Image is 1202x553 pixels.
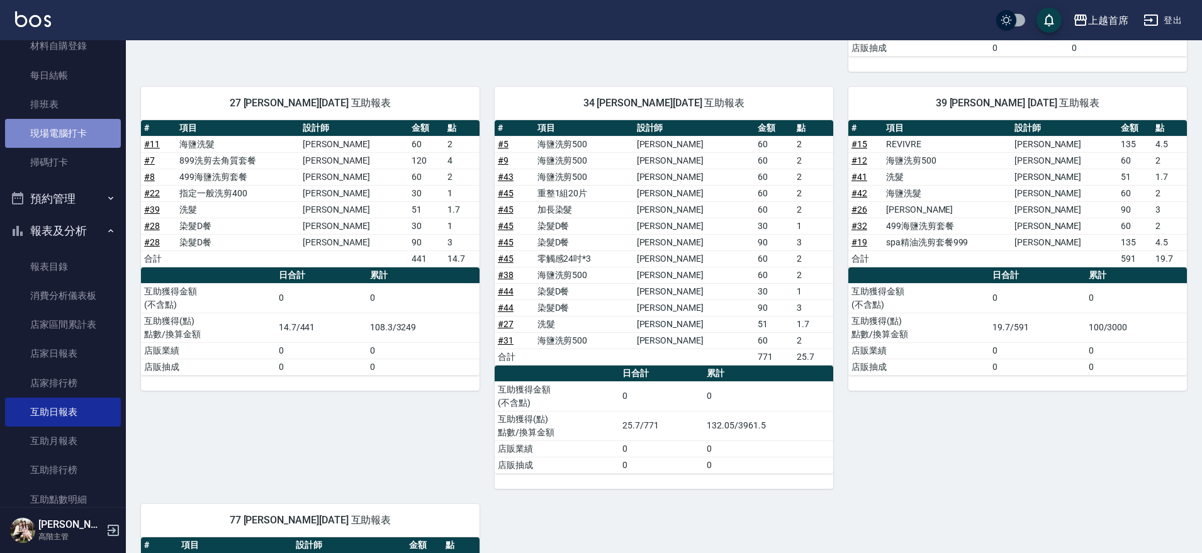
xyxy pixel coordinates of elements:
td: 51 [755,316,794,332]
th: 累計 [704,366,833,382]
a: #31 [498,335,514,345]
th: 金額 [755,120,794,137]
td: 2 [794,250,833,267]
td: 染髮D餐 [176,218,300,234]
td: [PERSON_NAME] [634,152,755,169]
td: 指定一般洗剪400 [176,185,300,201]
div: 上越首席 [1088,13,1128,28]
td: 25.7 [794,349,833,365]
td: 染髮D餐 [176,234,300,250]
td: 0 [704,381,833,411]
span: 77 [PERSON_NAME][DATE] 互助報表 [156,514,464,527]
td: 1.7 [794,316,833,332]
td: 1 [444,185,480,201]
td: 14.7/441 [276,313,367,342]
td: 0 [1086,283,1187,313]
td: 零觸感24吋*3 [534,250,634,267]
td: 2 [794,332,833,349]
td: REVIVRE [883,136,1011,152]
a: 每日結帳 [5,61,121,90]
td: [PERSON_NAME] [300,218,408,234]
a: #38 [498,270,514,280]
td: 135 [1118,234,1152,250]
td: 2 [1152,152,1187,169]
td: 2 [794,152,833,169]
td: [PERSON_NAME] [300,234,408,250]
th: 設計師 [300,120,408,137]
a: 互助月報表 [5,427,121,455]
td: 0 [276,342,367,359]
a: #26 [851,204,867,215]
button: save [1036,8,1062,33]
th: 金額 [408,120,444,137]
img: Person [10,518,35,543]
p: 高階主管 [38,531,103,542]
table: a dense table [848,267,1187,376]
th: 日合計 [276,267,367,284]
td: 1 [444,218,480,234]
td: spa精油洗剪套餐999 [883,234,1011,250]
a: 現場電腦打卡 [5,119,121,148]
td: [PERSON_NAME] [1011,169,1118,185]
td: 60 [755,185,794,201]
a: 材料自購登錄 [5,31,121,60]
td: 0 [276,359,367,375]
span: 27 [PERSON_NAME][DATE] 互助報表 [156,97,464,109]
a: 互助排行榜 [5,455,121,484]
a: 互助日報表 [5,398,121,427]
a: #45 [498,204,514,215]
th: 點 [794,120,833,137]
td: 重整1組20片 [534,185,634,201]
td: 120 [408,152,444,169]
a: #45 [498,237,514,247]
td: [PERSON_NAME] [634,201,755,218]
td: 4.5 [1152,234,1187,250]
th: # [495,120,534,137]
td: 2 [794,201,833,218]
th: 金額 [1118,120,1152,137]
th: 累計 [367,267,480,284]
td: 2 [794,185,833,201]
td: 0 [989,40,1068,56]
a: #42 [851,188,867,198]
td: 4 [444,152,480,169]
a: #12 [851,155,867,165]
a: #15 [851,139,867,149]
a: #5 [498,139,508,149]
td: 499海鹽洗剪套餐 [176,169,300,185]
th: 點 [444,120,480,137]
td: 0 [367,342,480,359]
td: 海鹽洗髮 [176,136,300,152]
td: 海鹽洗剪500 [534,332,634,349]
a: #45 [498,221,514,231]
td: 1 [794,218,833,234]
td: 0 [1069,40,1187,56]
a: #44 [498,303,514,313]
a: #45 [498,188,514,198]
td: 海鹽洗剪500 [883,152,1011,169]
td: 0 [276,283,367,313]
a: 掃碼打卡 [5,148,121,177]
table: a dense table [141,267,480,376]
td: 2 [1152,218,1187,234]
td: 合計 [495,349,534,365]
td: 海鹽洗剪500 [534,267,634,283]
td: [PERSON_NAME] [634,136,755,152]
td: 51 [408,201,444,218]
a: 消費分析儀表板 [5,281,121,310]
table: a dense table [141,120,480,267]
td: 互助獲得金額 (不含點) [495,381,619,411]
button: 上越首席 [1068,8,1133,33]
td: 14.7 [444,250,480,267]
td: 60 [755,169,794,185]
a: #41 [851,172,867,182]
td: 海鹽洗剪500 [534,152,634,169]
td: 60 [755,136,794,152]
td: [PERSON_NAME] [634,250,755,267]
td: 互助獲得(點) 點數/換算金額 [495,411,619,440]
td: [PERSON_NAME] [634,218,755,234]
button: 預約管理 [5,182,121,215]
td: [PERSON_NAME] [300,136,408,152]
td: [PERSON_NAME] [634,332,755,349]
td: 25.7/771 [619,411,704,440]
